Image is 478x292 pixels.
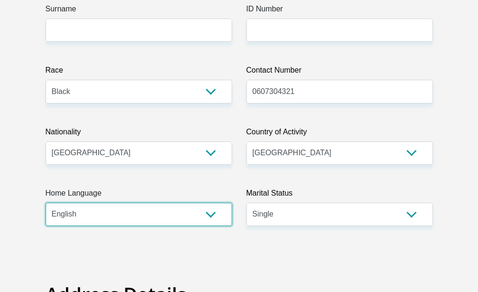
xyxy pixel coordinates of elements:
[46,3,232,19] label: Surname
[246,80,433,103] input: Contact Number
[46,188,232,203] label: Home Language
[46,65,232,80] label: Race
[246,65,433,80] label: Contact Number
[46,126,232,141] label: Nationality
[246,126,433,141] label: Country of Activity
[246,19,433,42] input: ID Number
[246,3,433,19] label: ID Number
[246,188,433,203] label: Marital Status
[46,19,232,42] input: Surname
